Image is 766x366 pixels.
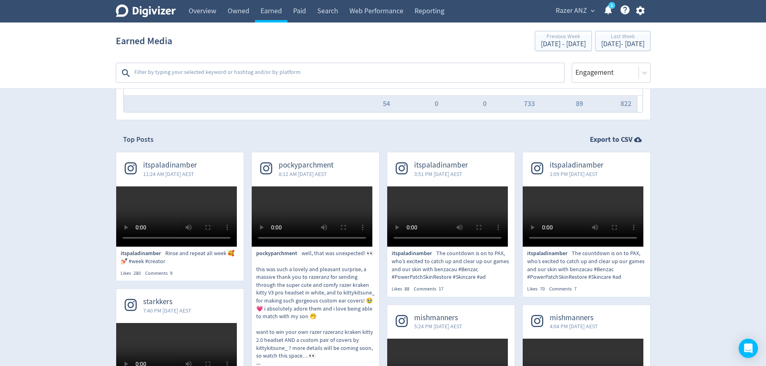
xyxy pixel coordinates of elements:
[549,286,581,292] div: Comments
[133,270,141,276] span: 280
[143,170,197,178] span: 11:24 AM [DATE] AEST
[589,7,596,14] span: expand_more
[116,28,172,54] h1: Earned Media
[392,249,510,281] p: The countdown is on to PAX, who’s excited to catch up and clear up our games and our skin with be...
[392,286,414,292] div: Likes
[405,286,409,292] span: 88
[414,313,462,323] span: mishmanners
[121,249,239,265] p: Rinse and repeat all week 🥰💅🏻 #week #creator
[527,249,572,258] span: itspaladinamber
[435,100,438,107] button: 0
[414,170,468,178] span: 3:51 PM [DATE] AEST
[121,249,165,258] span: itspaladinamber
[116,152,244,276] a: itspaladinamber11:24 AM [DATE] AESTitspaladinamberRinse and repeat all week 🥰💅🏻 #week #creatorLik...
[414,286,448,292] div: Comments
[170,270,173,276] span: 9
[383,100,390,107] button: 54
[392,249,436,258] span: itspaladinamber
[739,339,758,358] div: Open Intercom Messenger
[550,322,598,330] span: 4:04 PM [DATE] AEST
[483,100,487,107] button: 0
[540,286,545,292] span: 70
[143,307,191,315] span: 7:40 PM [DATE] AEST
[590,135,633,145] strong: Export to CSV
[574,286,577,292] span: 7
[576,100,583,107] button: 89
[256,249,302,258] span: pockyparchment
[527,249,646,281] p: The countdown is on to PAX, who’s excited to catch up and clear up our games and our skin with be...
[143,161,197,170] span: itspaladinamber
[610,3,612,8] text: 1
[601,34,645,41] div: Last Week
[620,100,631,107] button: 822
[414,322,462,330] span: 5:24 PM [DATE] AEST
[439,286,444,292] span: 17
[279,161,333,170] span: pockyparchment
[483,83,487,90] button: 0
[123,135,154,145] h2: Top Posts
[143,297,191,307] span: starkkers
[541,41,586,48] div: [DATE] - [DATE]
[121,270,145,277] div: Likes
[279,170,333,178] span: 8:12 AM [DATE] AEST
[387,152,515,292] a: itspaladinamber3:51 PM [DATE] AESTitspaladinamberThe countdown is on to PAX, who’s excited to cat...
[523,152,650,292] a: itspaladinamber1:09 PM [DATE] AESTitspaladinamberThe countdown is on to PAX, who’s excited to cat...
[550,313,598,323] span: mishmanners
[386,83,390,90] button: 1
[556,4,587,17] span: Razer ANZ
[624,83,631,90] button: 53
[435,83,438,90] button: 0
[550,170,604,178] span: 1:09 PM [DATE] AEST
[527,286,549,292] div: Likes
[528,83,535,90] button: 51
[579,83,583,90] button: 2
[608,2,615,9] a: 1
[550,161,604,170] span: itspaladinamber
[601,41,645,48] div: [DATE] - [DATE]
[524,100,535,107] button: 733
[541,34,586,41] div: Previous Week
[535,31,592,51] button: Previous Week[DATE] - [DATE]
[145,270,177,277] div: Comments
[414,161,468,170] span: itspaladinamber
[553,4,597,17] button: Razer ANZ
[595,31,651,51] button: Last Week[DATE]- [DATE]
